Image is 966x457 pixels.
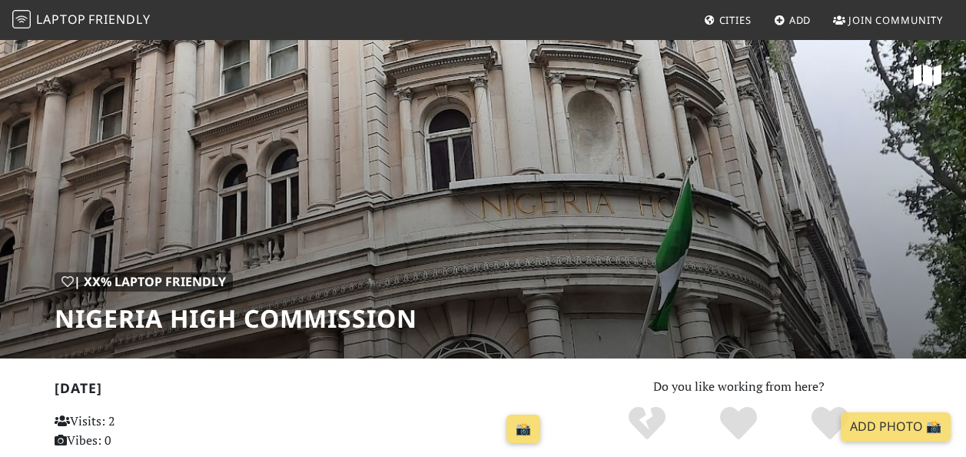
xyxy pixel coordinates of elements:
[789,13,812,27] span: Add
[55,380,547,402] h2: [DATE]
[12,10,31,28] img: LaptopFriendly
[768,6,818,34] a: Add
[55,272,233,292] div: | XX% Laptop Friendly
[12,7,151,34] a: LaptopFriendly LaptopFriendly
[602,405,693,443] div: No
[55,304,417,333] h1: Nigeria High Commission
[827,6,949,34] a: Join Community
[566,377,912,397] p: Do you like working from here?
[841,412,951,442] a: Add Photo 📸
[506,415,540,444] a: 📸
[784,405,875,443] div: Definitely!
[88,11,150,28] span: Friendly
[36,11,86,28] span: Laptop
[698,6,758,34] a: Cities
[55,412,207,451] p: Visits: 2 Vibes: 0
[848,13,943,27] span: Join Community
[719,13,752,27] span: Cities
[693,405,785,443] div: Yes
